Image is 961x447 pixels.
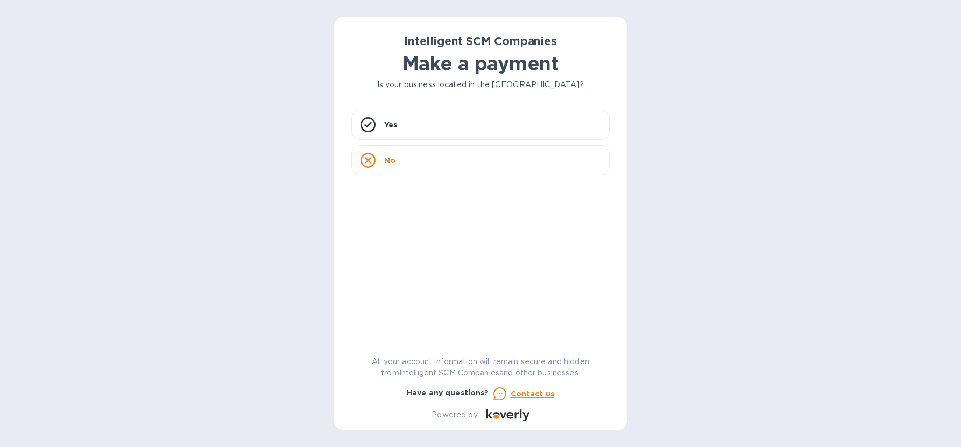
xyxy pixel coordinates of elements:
u: Contact us [511,389,555,398]
p: Yes [384,119,397,130]
p: All your account information will remain secure and hidden from Intelligent SCM Companies and oth... [351,356,610,379]
b: Intelligent SCM Companies [404,34,557,48]
p: Powered by [432,409,477,421]
b: Have any questions? [407,388,489,397]
h1: Make a payment [351,52,610,75]
p: Is your business located in the [GEOGRAPHIC_DATA]? [351,79,610,90]
p: No [384,155,395,166]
